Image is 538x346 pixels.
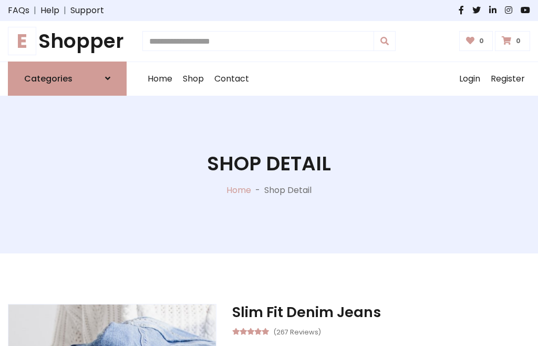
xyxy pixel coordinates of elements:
span: 0 [477,36,487,46]
a: FAQs [8,4,29,17]
span: E [8,27,36,55]
p: - [251,184,264,197]
h6: Categories [24,74,73,84]
span: 0 [513,36,523,46]
a: 0 [495,31,530,51]
h1: Shopper [8,29,127,53]
a: Categories [8,62,127,96]
a: Shop [178,62,209,96]
a: Support [70,4,104,17]
a: Contact [209,62,254,96]
span: | [59,4,70,17]
h1: Shop Detail [207,152,331,176]
a: Help [40,4,59,17]
small: (267 Reviews) [273,325,321,338]
a: Home [226,184,251,196]
span: | [29,4,40,17]
a: Home [142,62,178,96]
a: 0 [459,31,493,51]
h3: Slim Fit Denim Jeans [232,304,530,321]
a: Register [485,62,530,96]
a: EShopper [8,29,127,53]
p: Shop Detail [264,184,312,197]
a: Login [454,62,485,96]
